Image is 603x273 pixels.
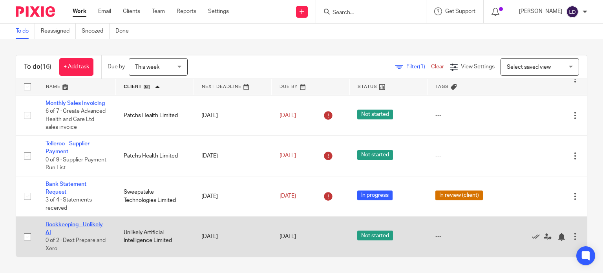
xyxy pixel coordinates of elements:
[435,152,501,160] div: ---
[280,113,296,118] span: [DATE]
[46,198,92,211] span: 3 of 4 · Statements received
[357,231,393,240] span: Not started
[135,64,159,70] span: This week
[16,6,55,17] img: Pixie
[82,24,110,39] a: Snoozed
[194,136,272,176] td: [DATE]
[332,9,402,16] input: Search
[123,7,140,15] a: Clients
[46,238,106,251] span: 0 of 2 · Dext Prepare and Xero
[280,153,296,159] span: [DATE]
[194,216,272,257] td: [DATE]
[46,181,86,195] a: Bank Statement Request
[435,112,501,119] div: ---
[461,64,495,70] span: View Settings
[46,222,103,235] a: Bookkeeping - Unlikely AI
[194,95,272,136] td: [DATE]
[46,109,106,130] span: 6 of 7 · Create Advanced Health and Care Ltd sales invoice
[357,150,393,160] span: Not started
[435,84,449,89] span: Tags
[115,24,135,39] a: Done
[116,176,194,216] td: Sweepstake Technologies Limited
[507,64,551,70] span: Select saved view
[435,233,501,240] div: ---
[357,110,393,119] span: Not started
[98,7,111,15] a: Email
[46,141,90,154] a: Telleroo - Supplier Payment
[357,191,393,200] span: In progress
[280,193,296,199] span: [DATE]
[152,7,165,15] a: Team
[116,95,194,136] td: Patchs Health Limited
[280,234,296,239] span: [DATE]
[41,24,76,39] a: Reassigned
[194,176,272,216] td: [DATE]
[519,7,562,15] p: [PERSON_NAME]
[24,63,51,71] h1: To do
[532,233,544,240] a: Mark as done
[419,64,425,70] span: (1)
[566,5,579,18] img: svg%3E
[435,191,483,200] span: In review (client)
[59,58,93,76] a: + Add task
[431,64,444,70] a: Clear
[177,7,196,15] a: Reports
[46,101,105,106] a: Monthly Sales Invoicing
[116,136,194,176] td: Patchs Health Limited
[406,64,431,70] span: Filter
[16,24,35,39] a: To do
[40,64,51,70] span: (16)
[208,7,229,15] a: Settings
[73,7,86,15] a: Work
[116,216,194,257] td: Unlikely Artificial Intelligence Limited
[445,9,475,14] span: Get Support
[108,63,125,71] p: Due by
[46,157,106,171] span: 0 of 9 · Supplier Payment Run List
